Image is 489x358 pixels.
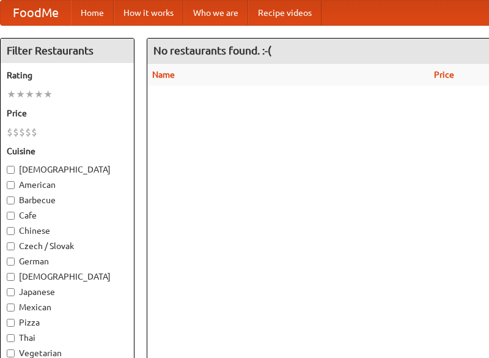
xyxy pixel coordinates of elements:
input: Chinese [7,227,15,235]
h4: Filter Restaurants [1,39,134,63]
a: Name [152,70,175,80]
input: Cafe [7,212,15,220]
li: ★ [16,88,25,101]
label: Cafe [7,209,128,222]
ng-pluralize: No restaurants found. :-( [153,45,271,56]
label: German [7,255,128,267]
label: Chinese [7,225,128,237]
input: American [7,181,15,189]
input: Japanese [7,288,15,296]
input: [DEMOGRAPHIC_DATA] [7,166,15,174]
label: Pizza [7,316,128,329]
label: American [7,179,128,191]
input: Czech / Slovak [7,242,15,250]
a: Recipe videos [248,1,322,25]
li: $ [13,125,19,139]
a: Who we are [183,1,248,25]
input: Barbecue [7,196,15,204]
label: Barbecue [7,194,128,206]
label: Mexican [7,301,128,313]
li: $ [19,125,25,139]
a: Price [434,70,454,80]
a: How it works [114,1,183,25]
input: Pizza [7,319,15,327]
h5: Cuisine [7,145,128,157]
li: ★ [25,88,34,101]
li: $ [31,125,37,139]
input: Thai [7,334,15,342]
input: [DEMOGRAPHIC_DATA] [7,273,15,281]
h5: Rating [7,69,128,81]
a: Home [71,1,114,25]
label: Thai [7,332,128,344]
li: $ [25,125,31,139]
label: [DEMOGRAPHIC_DATA] [7,163,128,176]
h5: Price [7,107,128,119]
label: Czech / Slovak [7,240,128,252]
a: FoodMe [1,1,71,25]
li: ★ [43,88,53,101]
input: German [7,258,15,266]
label: Japanese [7,286,128,298]
label: [DEMOGRAPHIC_DATA] [7,270,128,283]
input: Mexican [7,304,15,311]
li: ★ [34,88,43,101]
input: Vegetarian [7,349,15,357]
li: $ [7,125,13,139]
li: ★ [7,88,16,101]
